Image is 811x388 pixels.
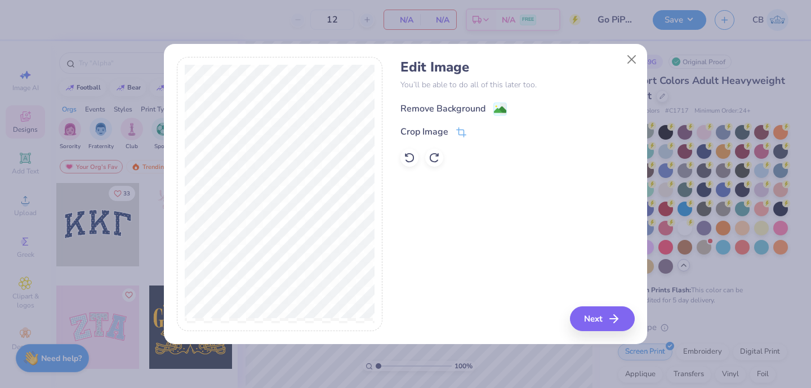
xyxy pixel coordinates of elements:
button: Close [621,49,643,70]
p: You’ll be able to do all of this later too. [400,79,634,91]
div: Crop Image [400,125,448,139]
div: Remove Background [400,102,485,115]
button: Next [570,306,635,331]
h4: Edit Image [400,59,634,75]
